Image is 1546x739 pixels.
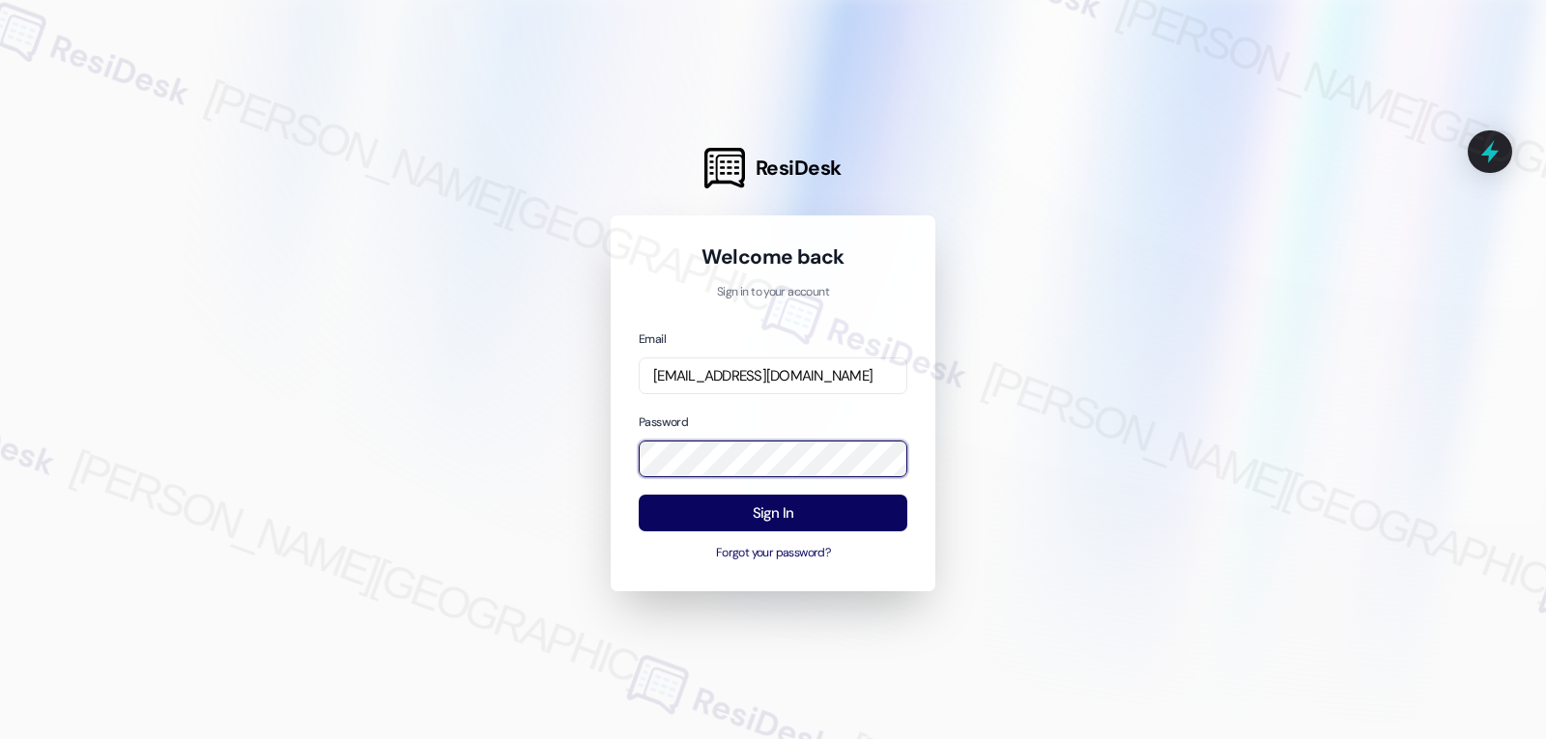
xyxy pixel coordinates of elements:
h1: Welcome back [639,243,907,270]
input: name@example.com [639,357,907,395]
img: ResiDesk Logo [704,148,745,188]
p: Sign in to your account [639,284,907,301]
label: Email [639,331,666,347]
label: Password [639,414,688,430]
span: ResiDesk [756,155,842,182]
button: Forgot your password? [639,545,907,562]
button: Sign In [639,495,907,532]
